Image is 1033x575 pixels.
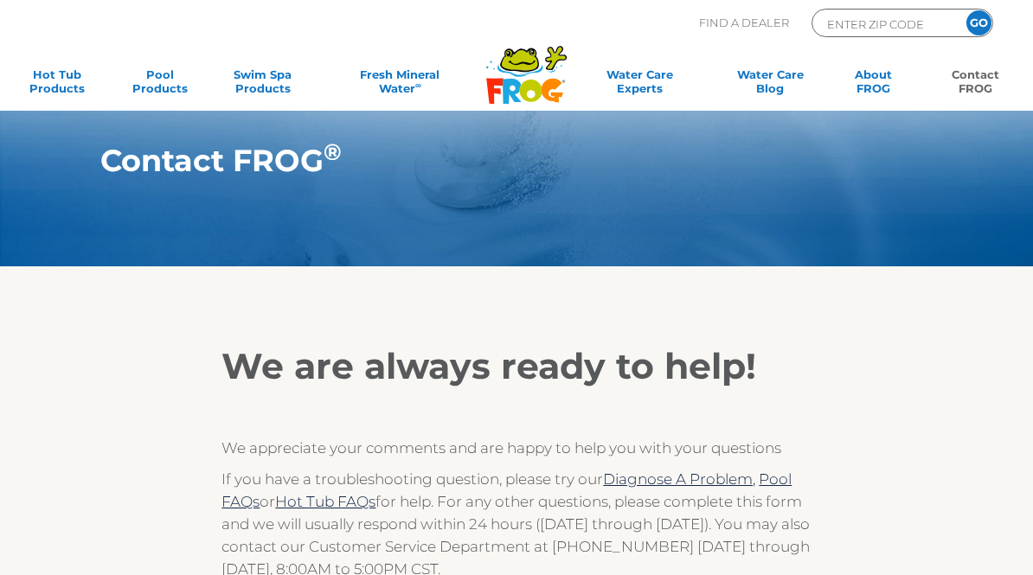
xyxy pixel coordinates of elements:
[17,67,97,102] a: Hot TubProducts
[730,67,810,102] a: Water CareBlog
[833,67,913,102] a: AboutFROG
[120,67,200,102] a: PoolProducts
[966,10,991,35] input: GO
[324,138,342,166] sup: ®
[415,80,421,90] sup: ∞
[571,67,708,102] a: Water CareExperts
[100,144,870,178] h1: Contact FROG
[936,67,1016,102] a: ContactFROG
[325,67,475,102] a: Fresh MineralWater∞
[603,470,755,488] a: Diagnose A Problem,
[699,9,789,37] p: Find A Dealer
[221,437,811,459] p: We appreciate your comments and are happy to help you with your questions
[222,67,302,102] a: Swim SpaProducts
[275,493,375,510] a: Hot Tub FAQs
[825,14,942,34] input: Zip Code Form
[221,344,811,387] h2: We are always ready to help!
